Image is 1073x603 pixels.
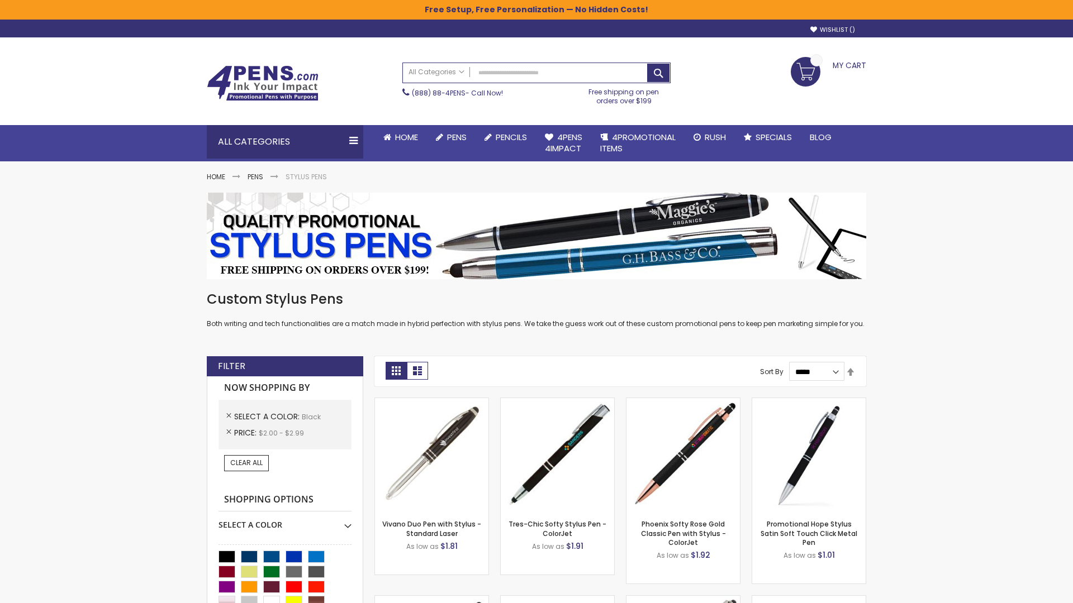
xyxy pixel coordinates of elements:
label: Sort By [760,367,784,376]
span: Black [302,412,321,422]
img: Promotional Hope Stylus Satin Soft Touch Click Metal Pen-Black [752,398,866,511]
span: $1.92 [691,549,710,561]
span: Home [395,131,418,143]
span: $1.01 [818,549,835,561]
a: Wishlist [810,26,855,34]
span: Pens [447,131,467,143]
a: (888) 88-4PENS [412,88,466,98]
a: Home [374,125,427,150]
span: As low as [657,551,689,560]
span: Price [234,427,259,438]
span: As low as [784,551,816,560]
img: Tres-Chic Softy Stylus Pen - ColorJet-Black [501,398,614,511]
a: Phoenix Softy Rose Gold Classic Pen with Stylus - ColorJet-Black [626,398,740,407]
img: Phoenix Softy Rose Gold Classic Pen with Stylus - ColorJet-Black [626,398,740,511]
a: Vivano Duo Pen with Stylus - Standard Laser-Black [375,398,488,407]
a: 4Pens4impact [536,125,591,161]
a: Pens [248,172,263,181]
a: Rush [685,125,735,150]
span: Blog [810,131,832,143]
a: Vivano Duo Pen with Stylus - Standard Laser [382,519,481,538]
div: Select A Color [219,511,352,530]
span: All Categories [409,68,464,76]
span: - Call Now! [412,88,503,98]
img: Stylus Pens [207,193,866,279]
strong: Stylus Pens [286,172,327,181]
strong: Grid [386,362,407,380]
span: Pencils [496,131,527,143]
a: Phoenix Softy Rose Gold Classic Pen with Stylus - ColorJet [641,519,726,547]
a: All Categories [403,63,470,82]
a: Pens [427,125,476,150]
a: Tres-Chic Softy Stylus Pen - ColorJet-Black [501,398,614,407]
h1: Custom Stylus Pens [207,290,866,308]
div: All Categories [207,125,363,159]
a: Tres-Chic Softy Stylus Pen - ColorJet [509,519,606,538]
strong: Filter [218,360,245,372]
a: Clear All [224,455,269,471]
strong: Shopping Options [219,488,352,512]
img: Vivano Duo Pen with Stylus - Standard Laser-Black [375,398,488,511]
a: Blog [801,125,841,150]
img: 4Pens Custom Pens and Promotional Products [207,65,319,101]
span: $1.81 [440,540,458,552]
span: $2.00 - $2.99 [259,428,304,438]
a: Pencils [476,125,536,150]
span: $1.91 [566,540,583,552]
a: Home [207,172,225,181]
a: Specials [735,125,801,150]
div: Free shipping on pen orders over $199 [577,83,671,106]
strong: Now Shopping by [219,376,352,400]
span: Clear All [230,458,263,467]
span: 4PROMOTIONAL ITEMS [600,131,676,154]
a: Promotional Hope Stylus Satin Soft Touch Click Metal Pen [761,519,857,547]
span: Select A Color [234,411,302,422]
div: Both writing and tech functionalities are a match made in hybrid perfection with stylus pens. We ... [207,290,866,329]
span: 4Pens 4impact [545,131,582,154]
a: Promotional Hope Stylus Satin Soft Touch Click Metal Pen-Black [752,398,866,407]
span: As low as [532,542,564,551]
span: Rush [705,131,726,143]
a: 4PROMOTIONALITEMS [591,125,685,161]
span: Specials [756,131,792,143]
span: As low as [406,542,439,551]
